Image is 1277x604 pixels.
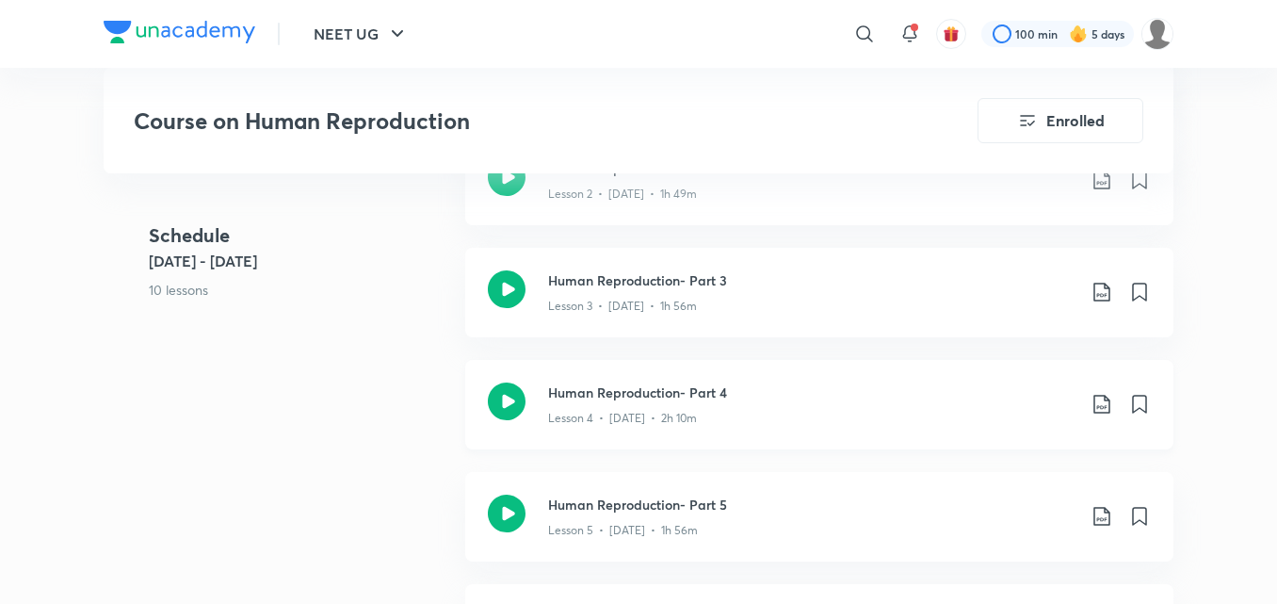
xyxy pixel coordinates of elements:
[1069,24,1088,43] img: streak
[548,383,1075,402] h3: Human Reproduction- Part 4
[465,360,1173,472] a: Human Reproduction- Part 4Lesson 4 • [DATE] • 2h 10m
[149,250,450,272] h5: [DATE] - [DATE]
[548,495,1075,514] h3: Human Reproduction- Part 5
[548,522,698,539] p: Lesson 5 • [DATE] • 1h 56m
[548,270,1075,290] h3: Human Reproduction- Part 3
[104,21,255,48] a: Company Logo
[149,280,450,300] p: 10 lessons
[1141,18,1173,50] img: Saniya Mustafa
[548,186,697,203] p: Lesson 2 • [DATE] • 1h 49m
[302,15,420,53] button: NEET UG
[465,472,1173,584] a: Human Reproduction- Part 5Lesson 5 • [DATE] • 1h 56m
[149,221,450,250] h4: Schedule
[548,410,697,427] p: Lesson 4 • [DATE] • 2h 10m
[936,19,966,49] button: avatar
[465,248,1173,360] a: Human Reproduction- Part 3Lesson 3 • [DATE] • 1h 56m
[978,98,1143,143] button: Enrolled
[134,107,871,135] h3: Course on Human Reproduction
[548,298,697,315] p: Lesson 3 • [DATE] • 1h 56m
[465,136,1173,248] a: Human Reproduction- Part 2Lesson 2 • [DATE] • 1h 49m
[104,21,255,43] img: Company Logo
[943,25,960,42] img: avatar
